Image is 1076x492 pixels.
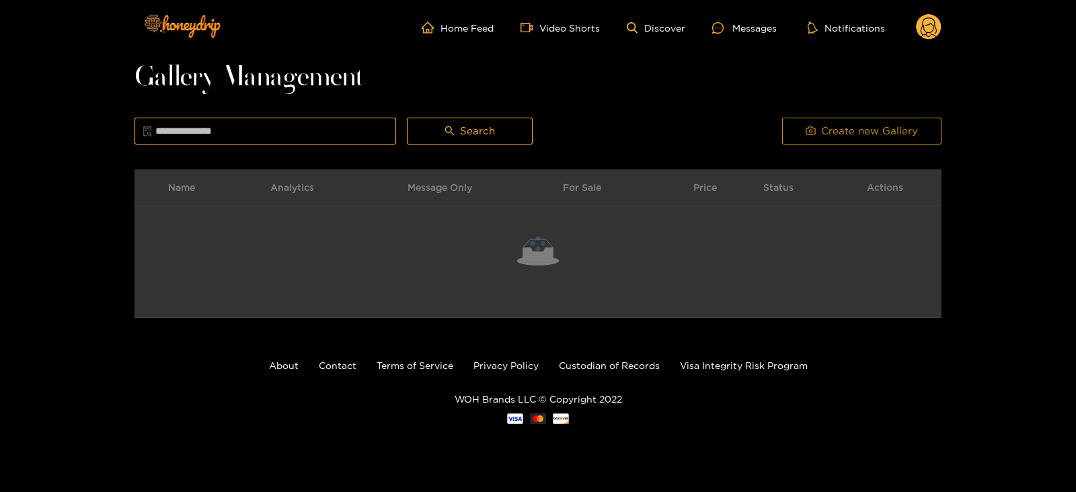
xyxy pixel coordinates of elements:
a: Custodian of Records [559,360,660,370]
span: video-camera [521,22,539,34]
button: searchSearch [407,118,533,145]
span: Create new Gallery [821,123,918,139]
span: home [422,22,440,34]
a: About [269,360,299,370]
a: Visa Integrity Risk Program [680,360,808,370]
a: Home Feed [422,22,494,34]
a: Contact [319,360,356,370]
h1: Gallery Management [134,69,941,87]
a: Discover [627,22,685,34]
a: Terms of Service [377,360,453,370]
span: Search [460,123,495,139]
span: camera [806,126,816,137]
span: file-search [143,126,153,136]
div: Messages [712,20,777,36]
button: cameraCreate new Gallery [782,118,941,145]
button: Notifications [804,21,889,34]
a: Video Shorts [521,22,600,34]
a: Privacy Policy [473,360,539,370]
span: search [445,126,455,137]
